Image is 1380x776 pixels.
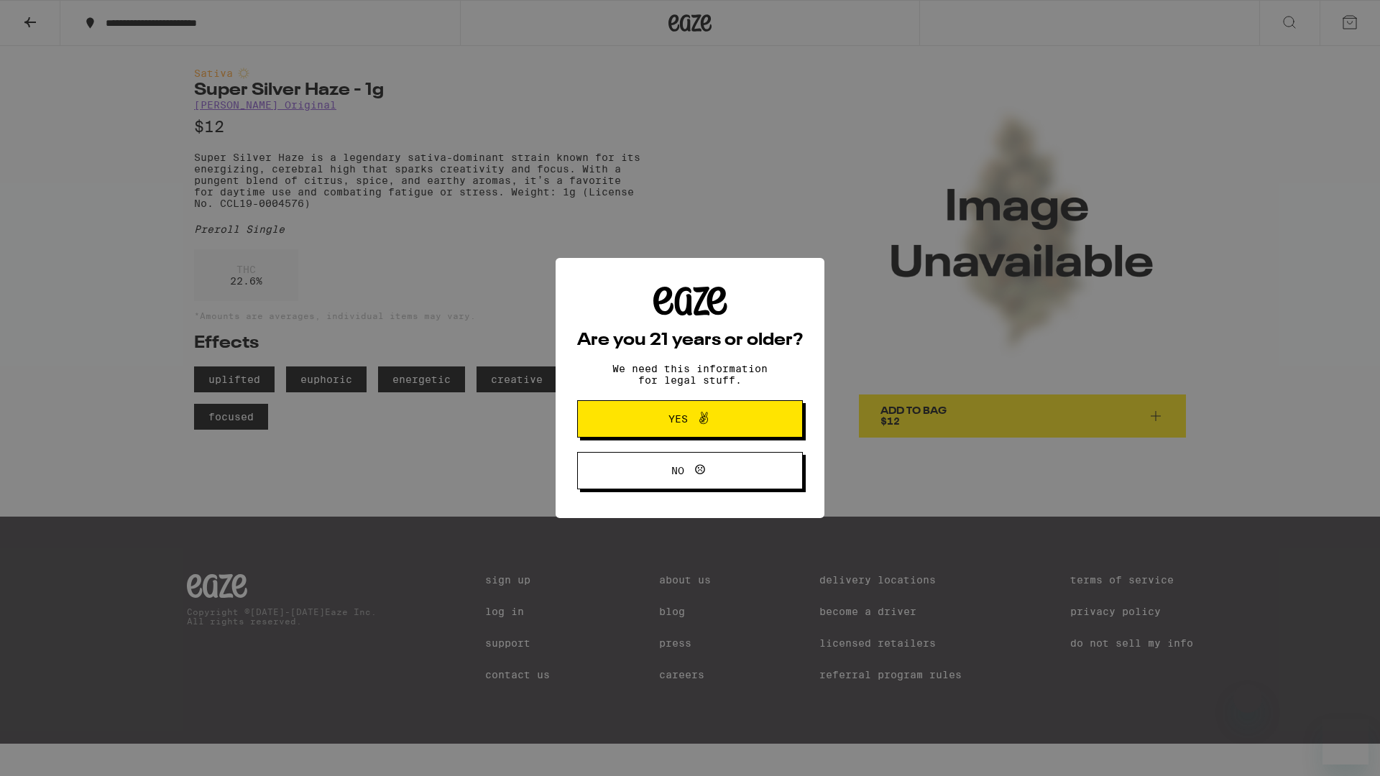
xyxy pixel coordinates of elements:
[577,400,803,438] button: Yes
[668,414,688,424] span: Yes
[671,466,684,476] span: No
[1322,719,1368,765] iframe: Button to launch messaging window
[577,452,803,489] button: No
[600,363,780,386] p: We need this information for legal stuff.
[1233,684,1262,713] iframe: Close message
[577,332,803,349] h2: Are you 21 years or older?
